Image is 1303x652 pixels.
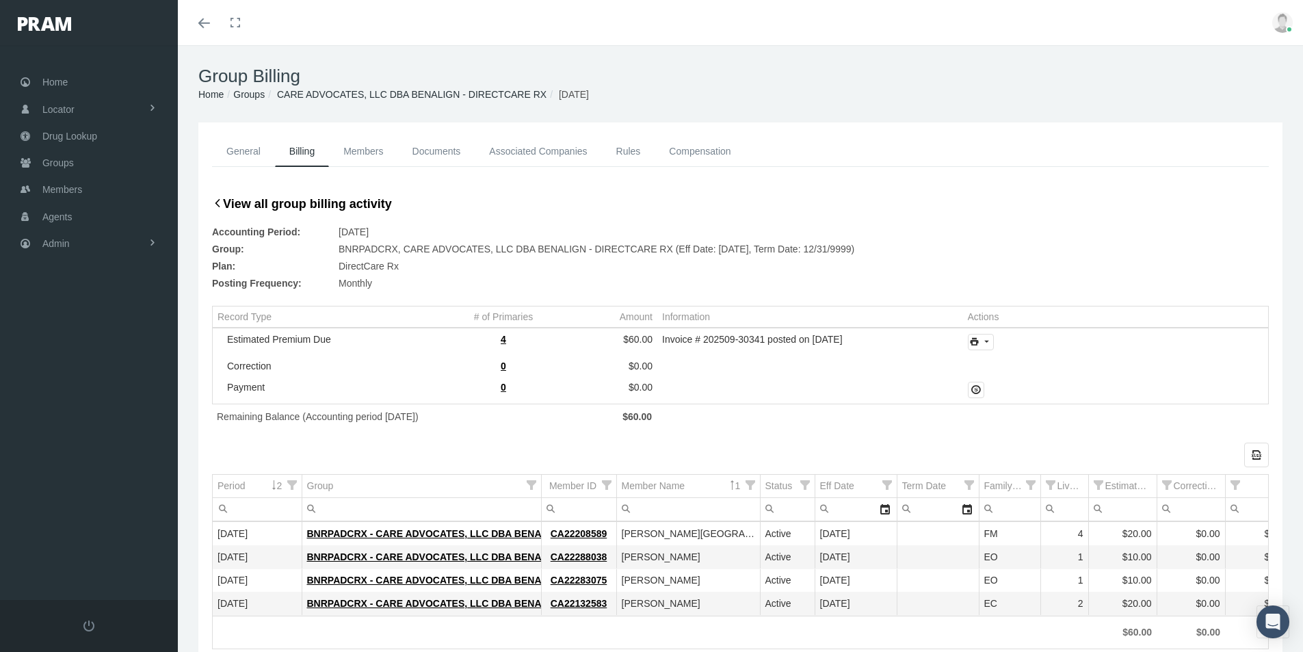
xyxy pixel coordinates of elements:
[1161,626,1220,639] div: $0.00
[1256,605,1289,638] div: Open Intercom Messenger
[212,258,332,275] span: Plan:
[622,411,652,422] span: $60.00
[277,89,547,100] a: CARE ADVOCATES, LLC DBA BENALIGN - DIRECTCARE RX
[212,275,332,292] span: Posting Frequency:
[602,480,611,490] span: Show filter options for column 'Member ID'
[527,480,536,490] span: Show filter options for column 'Group'
[760,569,815,592] td: Active
[968,311,999,322] div: Actions
[551,598,607,609] a: CA22132583
[1057,480,1083,493] div: Lives Count
[968,334,994,350] div: Print Invoice
[287,480,297,490] span: Show filter options for column 'Period'
[275,136,329,167] a: Billing
[1094,527,1152,540] div: $20.00
[1094,574,1152,587] div: $10.00
[302,498,541,521] td: Filter cell
[1040,592,1088,616] td: 2
[655,136,745,167] a: Compensation
[398,136,475,167] a: Documents
[42,177,82,203] span: Members
[307,598,652,609] a: BNRPADCRX - CARE ADVOCATES, LLC DBA BENALIGN - DIRECTCARE RX
[897,498,956,521] input: Filter cell
[551,575,607,586] a: CA22283075
[761,498,815,521] input: Filter cell
[307,551,652,562] a: BNRPADCRX - CARE ADVOCATES, LLC DBA BENALIGN - DIRECTCARE RX
[1094,597,1152,610] div: $20.00
[217,411,419,422] span: Remaining Balance (Accounting period [DATE])
[1105,480,1152,493] div: Estimated Premium Due
[1040,546,1088,569] td: 1
[42,96,75,122] span: Locator
[227,361,447,371] div: Correction
[1040,475,1088,498] td: Column Lives Count
[1162,574,1220,587] div: $0.00
[307,528,652,539] a: BNRPADCRX - CARE ADVOCATES, LLC DBA BENALIGN - DIRECTCARE RX
[902,480,947,493] div: Term Date
[1230,626,1289,639] div: $0.00
[1230,527,1289,540] div: $0.00
[42,69,68,95] span: Home
[1162,597,1220,610] div: $0.00
[501,382,506,393] span: 0
[198,66,1282,87] h1: Group Billing
[979,498,1040,521] td: Filter cell
[18,17,71,31] img: PRAM_20_x_78.png
[1157,475,1225,498] td: Column Corrections
[897,498,979,521] td: Filter cell
[555,307,657,328] td: Column Amount
[1230,551,1289,564] div: $0.00
[616,498,760,521] td: Filter cell
[815,569,897,592] td: [DATE]
[212,194,392,213] a: View all group billing activity
[897,475,979,498] td: Column Term Date
[551,551,607,562] a: CA22288038
[42,231,70,257] span: Admin
[815,498,873,521] input: Filter cell
[963,307,1269,328] td: Column Actions
[1094,551,1152,564] div: $10.00
[1244,443,1269,467] div: Export all data to Excel
[198,89,224,100] a: Home
[979,475,1040,498] td: Column Family Type
[212,306,1269,404] div: Tree list
[815,498,897,521] td: Filter cell
[339,224,369,241] span: [DATE]
[42,204,73,230] span: Agents
[815,475,897,498] td: Column Eff Date
[616,475,760,498] td: Column Member Name
[815,523,897,546] td: [DATE]
[277,480,285,491] span: 2
[302,475,541,498] td: Column Group
[1026,480,1036,490] span: Show filter options for column 'Family Type'
[42,123,97,149] span: Drug Lookup
[979,569,1040,592] td: EO
[213,592,302,616] td: [DATE]
[1088,498,1157,521] td: Filter cell
[1041,498,1088,521] input: Filter cell
[616,523,760,546] td: [PERSON_NAME][GEOGRAPHIC_DATA]
[339,275,372,292] span: Monthly
[968,382,984,398] div: money
[227,334,447,345] div: Estimated Premium Due
[616,546,760,569] td: [PERSON_NAME]
[551,528,607,539] a: CA22208589
[213,546,302,569] td: [DATE]
[218,311,272,322] div: Record Type
[1157,498,1225,521] input: Filter cell
[617,498,760,521] input: Filter cell
[302,498,541,521] input: Filter cell
[760,592,815,616] td: Active
[1040,523,1088,546] td: 4
[760,498,815,521] td: Filter cell
[657,307,963,328] td: Column Information
[501,361,506,371] span: 0
[213,498,302,521] td: Filter cell
[212,443,1269,467] div: Data grid toolbar
[307,575,652,586] a: BNRPADCRX - CARE ADVOCATES, LLC DBA BENALIGN - DIRECTCARE RX
[1272,12,1293,33] img: user-placeholder.jpg
[800,480,810,490] span: Show filter options for column 'Status'
[1162,480,1172,490] span: Show filter options for column 'Corrections'
[329,136,397,167] a: Members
